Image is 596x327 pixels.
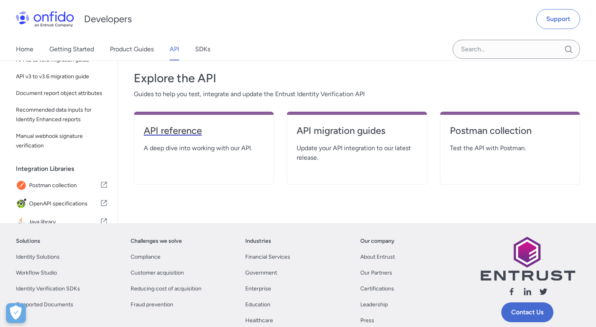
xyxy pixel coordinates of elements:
span: OpenAPI specifications [29,198,100,209]
a: About Entrust [360,252,395,262]
a: API v3 to v3.6 migration guide [13,69,111,85]
span: Java library [28,217,100,228]
svg: Follow us X (Twitter) [539,287,548,296]
a: Compliance [131,252,160,262]
img: IconOpenAPI specifications [16,198,29,209]
a: Certifications [360,284,394,294]
a: Follow us linkedin [523,287,532,299]
a: Follow us facebook [507,287,516,299]
a: Supported Documents [16,300,73,310]
a: Our Partners [360,268,392,278]
a: Challenges we solve [131,236,182,246]
span: Test the API with Postman. [450,143,570,153]
a: Follow us X (Twitter) [539,287,548,299]
h3: Explore the API [134,70,580,86]
input: Onfido search input field [453,40,580,59]
a: API migration guides [297,124,417,143]
a: Customer acquisition [131,268,184,278]
a: SDKs [195,38,210,60]
h4: Postman collection [450,124,570,137]
span: Recommended data inputs for Identity Enhanced reports [16,105,108,124]
img: Entrust logo [480,236,575,281]
a: Product Guides [110,38,154,60]
div: Cookie Preferences [6,303,26,323]
a: IconJava libraryJava library [13,213,111,231]
a: Financial Services [245,252,290,262]
button: Open Preferences [6,303,26,323]
a: Solutions [16,236,40,246]
h4: API reference [144,124,264,137]
a: IconPostman collectionPostman collection [13,177,111,194]
a: Leadership [360,300,388,310]
div: Integration Libraries [16,161,114,177]
a: Postman collection [450,124,570,143]
a: Manual webhook signature verification [13,128,111,154]
a: Our company [360,236,395,246]
a: Recommended data inputs for Identity Enhanced reports [13,102,111,128]
svg: Follow us facebook [507,287,516,296]
img: IconPostman collection [16,180,29,191]
a: Press [360,316,374,325]
a: Contact Us [501,302,553,322]
a: Reducing cost of acquisition [131,284,201,294]
a: API [170,38,179,60]
a: Identity Verification SDKs [16,284,80,294]
span: Document report object attributes [16,89,108,98]
span: Guides to help you test, integrate and update the Entrust Identity Verification API [134,89,580,99]
a: Fraud prevention [131,300,173,310]
a: Healthcare [245,316,273,325]
a: Home [16,38,33,60]
a: Getting Started [49,38,94,60]
a: API reference [144,124,264,143]
a: Industries [245,236,271,246]
a: IconOpenAPI specificationsOpenAPI specifications [13,195,111,213]
h1: Developers [84,13,132,25]
a: Document report object attributes [13,85,111,101]
svg: Follow us linkedin [523,287,532,296]
a: Enterprise [245,284,271,294]
a: Support [536,9,580,29]
a: Workflow Studio [16,268,57,278]
span: API v3 to v3.6 migration guide [16,72,108,81]
img: Onfido Logo [16,11,74,27]
span: Update your API integration to our latest release. [297,143,417,163]
a: Identity Solutions [16,252,60,262]
a: Government [245,268,277,278]
span: Manual webhook signature verification [16,132,108,151]
a: Education [245,300,270,310]
img: IconJava library [16,217,28,228]
span: Postman collection [29,180,100,191]
h4: API migration guides [297,124,417,137]
span: A deep dive into working with our API. [144,143,264,153]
